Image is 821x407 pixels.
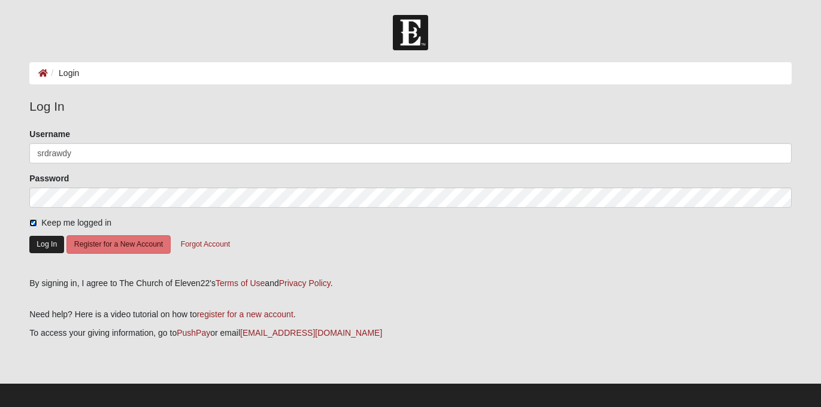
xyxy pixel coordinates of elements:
label: Username [29,128,70,140]
button: Forgot Account [173,235,238,254]
p: Need help? Here is a video tutorial on how to . [29,308,791,321]
button: Register for a New Account [66,235,171,254]
label: Password [29,172,69,184]
input: Keep me logged in [29,219,37,227]
div: By signing in, I agree to The Church of Eleven22's and . [29,277,791,290]
img: Church of Eleven22 Logo [393,15,428,50]
li: Login [48,67,79,80]
a: register for a new account [197,309,293,319]
p: To access your giving information, go to or email [29,327,791,339]
a: Terms of Use [216,278,265,288]
legend: Log In [29,97,791,116]
a: PushPay [177,328,210,338]
a: Privacy Policy [279,278,331,288]
button: Log In [29,236,64,253]
a: [EMAIL_ADDRESS][DOMAIN_NAME] [240,328,382,338]
span: Keep me logged in [41,218,111,227]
